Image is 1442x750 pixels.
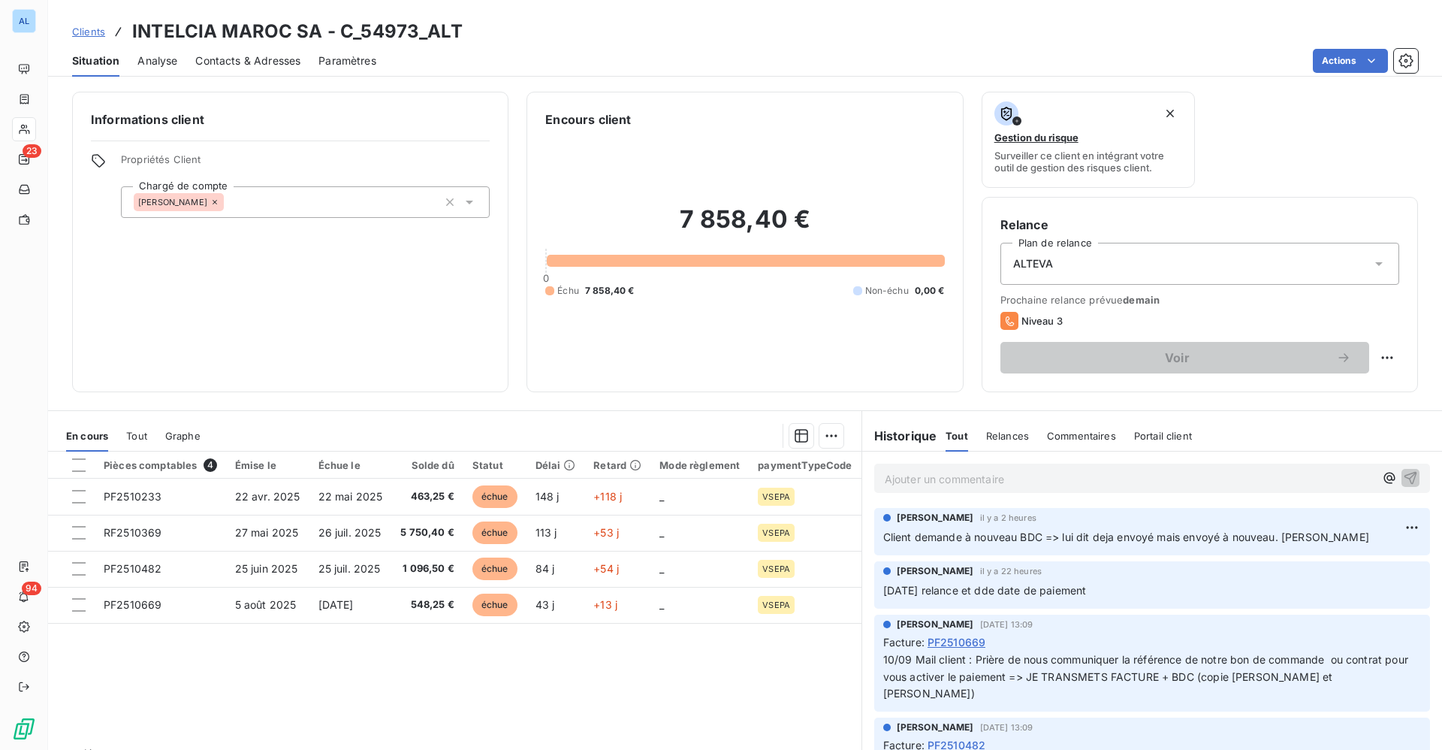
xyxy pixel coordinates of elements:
[865,284,909,298] span: Non-échu
[535,490,560,503] span: 148 j
[535,526,557,539] span: 113 j
[224,195,236,209] input: Ajouter une valeur
[472,558,517,580] span: échue
[883,634,925,650] span: Facture :
[318,490,383,503] span: 22 mai 2025
[946,430,968,442] span: Tout
[994,150,1183,174] span: Surveiller ce client en intégrant votre outil de gestion des risques client.
[318,459,383,471] div: Échue le
[535,459,576,471] div: Délai
[762,564,790,573] span: VSEPA
[1313,49,1388,73] button: Actions
[400,597,454,612] span: 548,25 €
[235,459,300,471] div: Émise le
[104,526,161,539] span: RF2510369
[318,53,376,68] span: Paramètres
[1134,430,1192,442] span: Portail client
[883,653,1411,700] span: 10/09 Mail client : Prière de nous communiquer la référence de notre bon de commande ou contrat p...
[235,526,299,539] span: 27 mai 2025
[593,562,619,575] span: +54 j
[23,144,41,158] span: 23
[132,18,463,45] h3: INTELCIA MAROC SA - C_54973_ALT
[545,110,631,129] h6: Encours client
[72,53,119,68] span: Situation
[758,459,852,471] div: paymentTypeCode
[862,427,937,445] h6: Historique
[91,110,490,129] h6: Informations client
[72,26,105,38] span: Clients
[1123,294,1160,306] span: demain
[897,721,974,734] span: [PERSON_NAME]
[915,284,945,298] span: 0,00 €
[104,490,161,503] span: PF2510233
[897,564,974,578] span: [PERSON_NAME]
[543,272,549,284] span: 0
[1013,256,1054,271] span: ALTEVA
[318,598,354,611] span: [DATE]
[137,53,177,68] span: Analyse
[593,459,641,471] div: Retard
[659,598,664,611] span: _
[121,153,490,174] span: Propriétés Client
[235,598,297,611] span: 5 août 2025
[472,459,517,471] div: Statut
[928,634,985,650] span: PF2510669
[994,132,1078,144] span: Gestion du risque
[762,600,790,609] span: VSEPA
[980,723,1033,732] span: [DATE] 13:09
[22,582,41,595] span: 94
[104,562,161,575] span: PF2510482
[659,526,664,539] span: _
[535,562,555,575] span: 84 j
[235,562,298,575] span: 25 juin 2025
[557,284,579,298] span: Échu
[72,24,105,39] a: Clients
[400,561,454,576] span: 1 096,50 €
[659,459,740,471] div: Mode règlement
[883,531,1369,543] span: Client demande à nouveau BDC => lui dit deja envoyé mais envoyé à nouveau. [PERSON_NAME]
[593,490,622,503] span: +118 j
[1000,342,1369,373] button: Voir
[126,430,147,442] span: Tout
[66,430,108,442] span: En cours
[12,9,36,33] div: AL
[980,620,1033,629] span: [DATE] 13:09
[165,430,201,442] span: Graphe
[883,584,1087,597] span: [DATE] relance et dde date de paiement
[897,511,974,525] span: [PERSON_NAME]
[659,490,664,503] span: _
[472,594,517,616] span: échue
[472,485,517,508] span: échue
[980,513,1036,522] span: il y a 2 heures
[1000,294,1399,306] span: Prochaine relance prévue
[195,53,300,68] span: Contacts & Adresses
[1018,352,1336,364] span: Voir
[593,526,619,539] span: +53 j
[980,567,1042,576] span: il y a 22 heures
[535,598,555,611] span: 43 j
[318,526,382,539] span: 26 juil. 2025
[762,492,790,501] span: VSEPA
[318,562,381,575] span: 25 juil. 2025
[204,458,217,472] span: 4
[986,430,1029,442] span: Relances
[982,92,1196,188] button: Gestion du risqueSurveiller ce client en intégrant votre outil de gestion des risques client.
[659,562,664,575] span: _
[400,525,454,540] span: 5 750,40 €
[12,717,36,741] img: Logo LeanPay
[897,618,974,631] span: [PERSON_NAME]
[593,598,617,611] span: +13 j
[1021,315,1063,327] span: Niveau 3
[545,204,944,249] h2: 7 858,40 €
[585,284,635,298] span: 7 858,40 €
[762,528,790,537] span: VSEPA
[1000,216,1399,234] h6: Relance
[400,489,454,504] span: 463,25 €
[1391,699,1427,735] iframe: Intercom live chat
[138,198,207,207] span: [PERSON_NAME]
[104,598,161,611] span: PF2510669
[104,458,217,472] div: Pièces comptables
[400,459,454,471] div: Solde dû
[1047,430,1116,442] span: Commentaires
[472,522,517,544] span: échue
